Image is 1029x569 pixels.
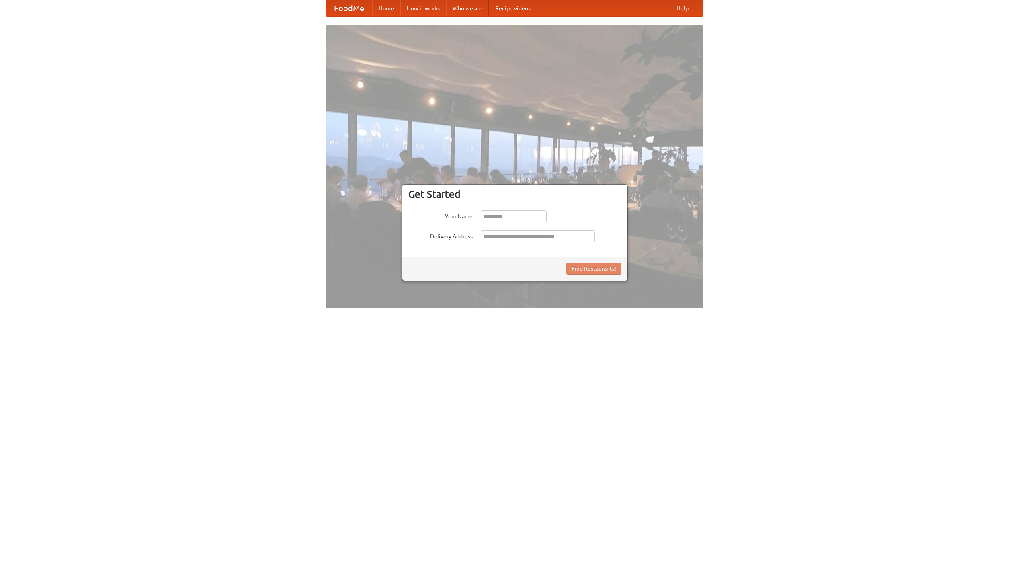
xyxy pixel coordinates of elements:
label: Your Name [408,210,473,220]
a: Who we are [446,0,489,16]
h3: Get Started [408,188,621,200]
a: Help [670,0,695,16]
a: Home [372,0,400,16]
button: Find Restaurants! [566,263,621,275]
label: Delivery Address [408,230,473,240]
a: FoodMe [326,0,372,16]
a: How it works [400,0,446,16]
a: Recipe videos [489,0,537,16]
